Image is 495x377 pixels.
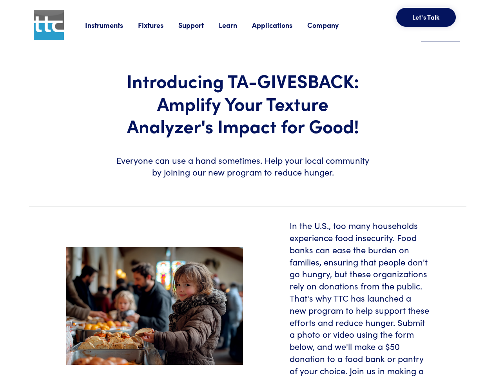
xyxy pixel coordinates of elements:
[114,154,372,179] h6: Everyone can use a hand sometimes. Help your local community by joining our new program to reduce...
[34,10,64,40] img: ttc_logo_1x1_v1.0.png
[66,247,243,365] img: food-pantry-header.jpeg
[178,20,219,30] a: Support
[396,8,456,27] button: Let's Talk
[85,20,138,30] a: Instruments
[138,20,178,30] a: Fixtures
[307,20,354,30] a: Company
[252,20,307,30] a: Applications
[219,20,252,30] a: Learn
[114,69,372,137] h1: Introducing TA-GIVESBACK: Amplify Your Texture Analyzer's Impact for Good!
